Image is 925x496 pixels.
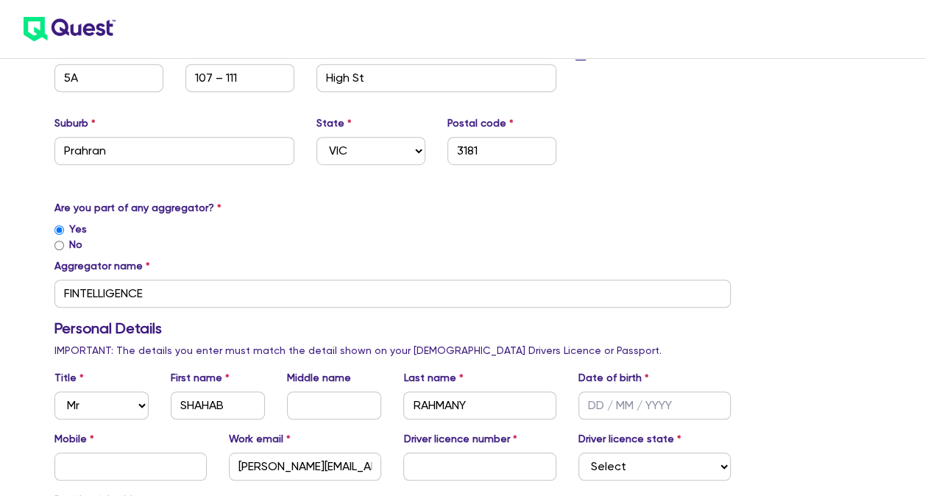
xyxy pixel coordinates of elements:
label: Middle name [287,370,351,386]
h3: Personal Details [54,319,731,337]
label: Work email [229,431,291,447]
input: DD / MM / YYYY [578,392,731,419]
p: IMPORTANT: The details you enter must match the detail shown on your [DEMOGRAPHIC_DATA] Drivers L... [54,343,731,358]
label: Are you part of any aggregator? [54,200,221,216]
label: Suburb [54,116,96,131]
label: Aggregator name [54,258,150,274]
label: First name [171,370,230,386]
label: No [69,237,82,252]
label: Title [54,370,84,386]
label: Last name [403,370,463,386]
label: Postal code [447,116,514,131]
label: Date of birth [578,370,649,386]
label: Driver licence state [578,431,681,447]
label: State [316,116,352,131]
label: Mobile [54,431,94,447]
label: Driver licence number [403,431,517,447]
img: quest-logo [24,17,116,41]
label: Yes [69,222,87,237]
